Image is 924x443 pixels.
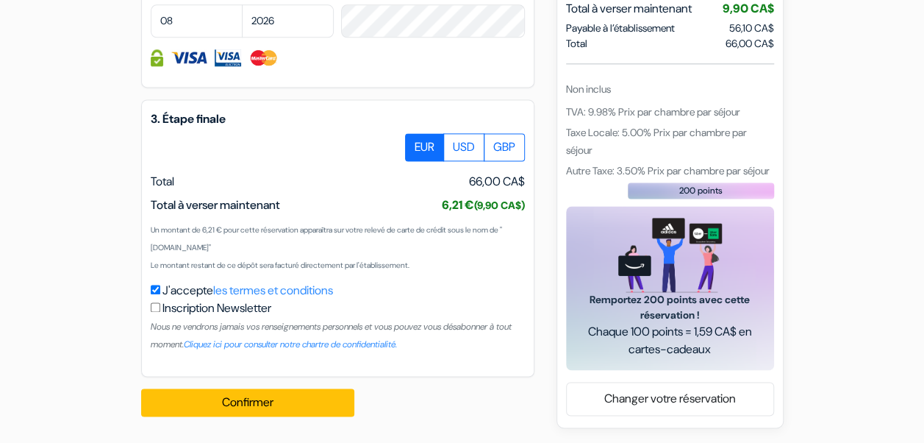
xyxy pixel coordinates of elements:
span: Payable à l’établissement [566,21,675,36]
span: TVA: 9.98% Prix par chambre par séjour [566,105,740,118]
span: 66,00 CA$ [726,36,774,52]
img: gift_card_hero_new.png [618,218,722,292]
small: Nous ne vendrons jamais vos renseignements personnels et vous pouvez vous désabonner à tout moment. [151,321,512,350]
span: Remportez 200 points avec cette réservation ! [584,292,756,323]
small: (9,90 CA$) [474,199,525,212]
span: Autre Taxe: 3.50% Prix par chambre par séjour [566,164,770,177]
span: 56,10 CA$ [729,21,774,35]
h5: 3. Étape finale [151,112,525,126]
label: USD [443,133,484,161]
div: Basic radio toggle button group [406,133,525,161]
span: Taxe Locale: 5.00% Prix par chambre par séjour [566,126,747,157]
span: 9,90 CA$ [723,1,774,16]
img: Master Card [248,49,279,66]
span: Chaque 100 points = 1,59 CA$ en cartes-cadeaux [584,323,756,358]
span: Total [151,174,174,189]
img: Visa Electron [215,49,241,66]
span: 6,21 € [442,197,525,213]
img: Visa [171,49,207,66]
div: Non inclus [566,82,774,97]
span: Total [566,36,587,52]
a: Changer votre réservation [567,385,773,413]
a: Cliquez ici pour consulter notre chartre de confidentialité. [184,339,397,350]
label: J'accepte [162,282,333,300]
img: Information de carte de crédit entièrement encryptée et sécurisée [151,49,163,66]
small: Le montant restant de ce dépôt sera facturé directement par l'établissement. [151,261,409,270]
button: Confirmer [141,389,354,417]
a: les termes et conditions [213,283,333,298]
span: 200 points [679,184,723,197]
label: EUR [405,133,444,161]
label: Inscription Newsletter [162,300,271,317]
span: 66,00 CA$ [469,173,525,191]
span: Total à verser maintenant [151,197,280,213]
small: Un montant de 6,21 € pour cette réservation apparaîtra sur votre relevé de carte de crédit sous l... [151,225,502,252]
label: GBP [484,133,525,161]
